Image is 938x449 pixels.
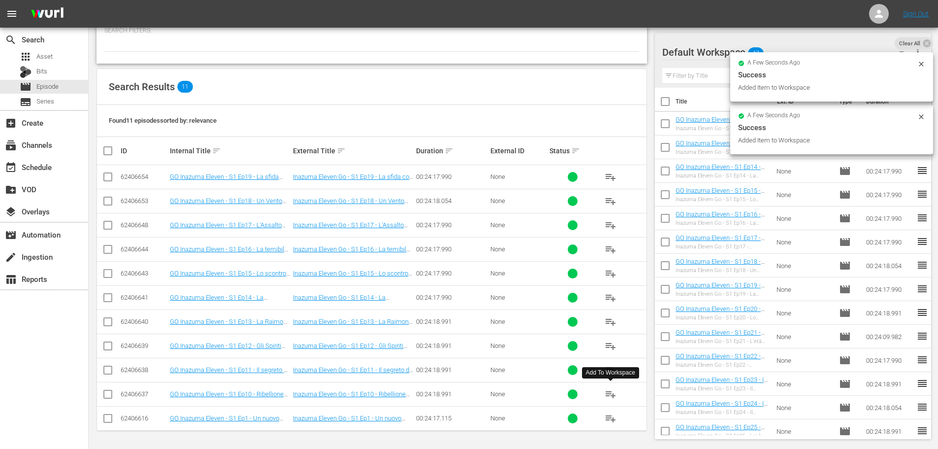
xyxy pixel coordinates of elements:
span: reorder [916,283,928,295]
span: Asset [36,52,53,62]
span: sort [445,146,453,155]
div: 00:24:18.991 [416,390,487,398]
a: Inazuma Eleven Go - S1 Ep15 - Lo scontro con [PERSON_NAME] [293,270,412,284]
span: Episode [839,236,851,248]
div: None [490,173,547,180]
div: 62406643 [121,270,167,277]
div: Internal Title [170,145,290,157]
td: 00:24:17.990 [862,348,916,372]
div: External Title [293,145,413,157]
div: Inazuma Eleven Go - S1 Ep18 - Un Vento Rivoluzionario [676,267,769,274]
td: 00:24:17.990 [862,183,916,207]
div: 62406637 [121,390,167,398]
div: 62406640 [121,318,167,325]
button: playlist_add [599,358,622,382]
button: playlist_add [599,213,622,237]
div: Inazuma Eleven Go - S1 Ep21 - L'età dell'oro [676,338,769,345]
span: playlist_add [605,243,616,255]
span: reorder [916,212,928,224]
div: Added Item to Workspace [738,136,915,145]
span: Create [5,117,17,129]
span: Episode [839,189,851,201]
div: Added Item to Workspace [738,83,915,93]
div: Success [738,122,925,134]
a: GO Inazuma Eleven - S1 Ep24 - Il nostro calcio rinasce [676,400,768,414]
span: Search Results [109,81,175,93]
span: Episode [20,81,32,93]
div: Success [738,69,925,81]
td: 00:24:18.991 [862,372,916,396]
a: Inazuma Eleven Go - S1 Ep12 - Gli Spiriti Guerrieri della Fiducia Incrollabile [293,342,407,357]
button: playlist_add [599,262,622,285]
div: None [490,390,547,398]
span: Search [5,34,17,46]
div: Status [550,145,596,157]
td: None [773,183,836,207]
div: None [490,366,547,374]
span: Episode [839,212,851,224]
span: a few seconds ago [747,59,800,67]
td: 00:24:18.991 [862,419,916,443]
button: playlist_add [599,165,622,189]
div: Inazuma Eleven Go - S1 Ep16 - La temibile Royal Academy [676,220,769,226]
span: Episode [36,82,59,92]
td: None [773,372,836,396]
span: sort [212,146,221,155]
td: None [773,301,836,325]
a: GO Inazuma Eleven - S1 Ep25 - Lui è tornato! [676,423,765,438]
div: Inazuma Eleven Go - S1 Ep14 - La supertecnica di J.P. [676,173,769,179]
th: Title [676,88,771,115]
span: sort [571,146,580,155]
div: Inazuma Eleven Go - S1 Ep15 - Lo scontro con [PERSON_NAME] [676,196,769,203]
a: GO Inazuma Eleven - S1 Ep13 - La Raimon si risveglia! [170,318,287,333]
div: 00:24:18.054 [416,197,487,205]
td: None [773,277,836,301]
span: Episode [839,165,851,177]
img: ans4CAIJ8jUAAAAAAAAAAAAAAAAAAAAAAAAgQb4GAAAAAAAAAAAAAAAAAAAAAAAAJMjXAAAAAAAAAAAAAAAAAAAAAAAAgAT5G... [24,2,71,26]
a: GO Inazuma Eleven - S1 Ep18 - Un Vento Rivoluzionario [170,197,286,212]
span: reorder [916,330,928,342]
td: 00:24:17.990 [862,207,916,230]
a: GO Inazuma Eleven - S1 Ep12 - Gli Spiriti Guerrieri della Fiducia Incrollabile [676,116,765,138]
span: Episode [839,260,851,272]
div: Inazuma Eleven Go - S1 Ep13 - La Raimon si risveglia! [676,149,769,155]
div: 00:24:17.990 [416,173,487,180]
a: GO Inazuma Eleven - S1 Ep23 - Il terribile stadio Turbina [676,376,768,391]
div: 62406644 [121,245,167,253]
a: GO Inazuma Eleven - S1 Ep22 - Comincia la Rivoluzione [676,352,765,367]
div: 00:24:18.991 [416,366,487,374]
a: Inazuma Eleven Go - S1 Ep10 - Ribellione per la vittoria [293,390,410,405]
span: menu [6,8,18,20]
a: GO Inazuma Eleven - S1 Ep14 - La supertecnica di J.P. [676,163,765,178]
span: 11 [177,81,193,93]
span: Episode [839,425,851,437]
span: reorder [916,236,928,247]
td: 00:24:18.054 [862,396,916,419]
div: 62406639 [121,342,167,349]
span: playlist_add [605,171,616,183]
td: 00:24:18.054 [862,254,916,277]
div: 00:24:17.990 [416,294,487,301]
div: None [490,294,547,301]
a: Inazuma Eleven Go - S1 Ep19 - La sfida con l'accademia Baia dei Pirati [293,173,413,188]
button: playlist_add [599,407,622,430]
button: playlist_add [599,334,622,358]
div: None [490,342,547,349]
a: GO Inazuma Eleven - S1 Ep1 - Un nuovo vento [170,414,283,429]
div: None [490,318,547,325]
a: GO Inazuma Eleven - S1 Ep21 - L'età dell'oro [676,329,765,344]
div: None [490,270,547,277]
div: Inazuma Eleven Go - S1 Ep19 - La sfida con l'accademia Baia dei Pirati [676,291,769,297]
span: reorder [916,259,928,271]
div: Default Workspace [662,38,913,66]
td: None [773,396,836,419]
a: Inazuma Eleven Go - S1 Ep11 - Il segreto di [PERSON_NAME] [293,366,413,381]
div: 62406638 [121,366,167,374]
a: Inazuma Eleven Go - S1 Ep13 - La Raimon si risveglia! [293,318,413,333]
div: 00:24:17.115 [416,414,487,422]
td: None [773,254,836,277]
div: Inazuma Eleven Go - S1 Ep17 - L'Assalto Tuonante [676,243,769,250]
span: Episode [839,307,851,319]
div: Inazuma Eleven Go - S1 Ep23 - Il terribile stadio Turbina [676,385,769,392]
span: Series [20,96,32,108]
